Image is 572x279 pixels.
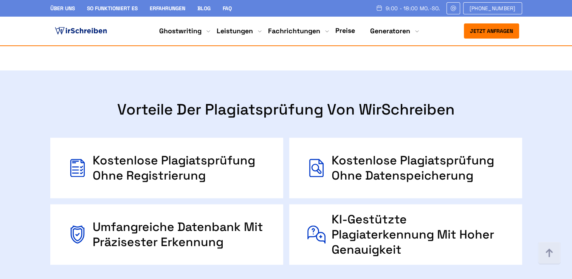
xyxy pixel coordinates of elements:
[217,26,253,36] a: Leistungen
[68,153,87,183] img: Kostenlose Plagiatsprüfung ohne Registrierung
[197,5,211,12] a: Blog
[50,5,75,12] a: Über uns
[307,153,326,183] img: Kostenlose Plagiatsprüfung ohne Datenspeicherung
[376,5,383,11] img: Schedule
[463,2,522,14] a: [PHONE_NUMBER]
[538,242,561,265] img: button top
[335,26,355,35] a: Preise
[268,26,320,36] a: Fachrichtungen
[332,153,504,183] div: Kostenlose Plagiatsprüfung ohne Datenspeicherung
[470,5,516,11] span: [PHONE_NUMBER]
[464,23,519,39] button: Jetzt anfragen
[450,5,457,11] img: Email
[370,26,410,36] a: Generatoren
[93,153,265,183] div: Kostenlose Plagiatsprüfung ohne Registrierung
[223,5,232,12] a: FAQ
[50,101,522,119] h2: Vorteile der Plagiatsprüfung von WirSchreiben
[53,25,109,37] img: logo ghostwriter-österreich
[386,5,440,11] span: 9:00 - 18:00 Mo.-So.
[68,219,87,250] img: Umfangreiche Datenbank mit präzisester Erkennung
[332,219,504,250] div: KI-gestützte Plagiaterkennung mit hoher Genauigkeit
[87,5,138,12] a: So funktioniert es
[150,5,185,12] a: Erfahrungen
[93,219,265,250] div: Umfangreiche Datenbank mit präzisester Erkennung
[307,219,326,250] img: KI-gestützte Plagiaterkennung mit hoher Genauigkeit
[159,26,202,36] a: Ghostwriting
